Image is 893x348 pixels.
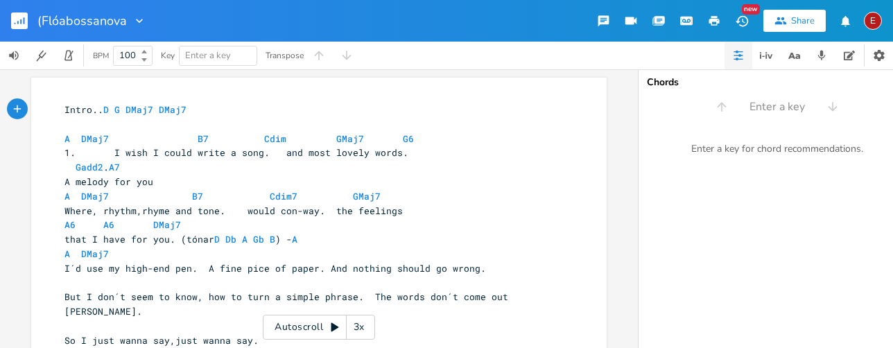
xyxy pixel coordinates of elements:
[64,132,70,145] span: A
[103,103,109,116] span: D
[64,103,187,116] span: Intro..
[64,190,70,202] span: A
[64,175,153,188] span: A melody for you
[864,5,882,37] button: E
[64,290,514,317] span: But I don´t seem to know, how to turn a simple phrase. The words don´t come out [PERSON_NAME].
[114,103,120,116] span: G
[64,161,120,173] span: .
[64,205,403,217] span: Where, rhythm,rhyme and tone. would con-way. the feelings
[198,132,209,145] span: B7
[353,190,381,202] span: GMaj7
[728,8,756,33] button: New
[64,334,259,347] span: So I just wanna say,just wanna say.
[264,132,286,145] span: Cdim
[270,190,297,202] span: Cdim7
[161,51,175,60] div: Key
[64,262,486,275] span: I´d use my high-end pen. A fine pice of paper. And nothing should go wrong.
[93,52,109,60] div: BPM
[242,233,248,245] span: A
[742,4,760,15] div: New
[266,51,304,60] div: Transpose
[864,12,882,30] div: edalparket
[763,10,826,32] button: Share
[37,15,127,27] span: (Flóabossanova
[153,218,181,231] span: DMaj7
[64,233,297,245] span: that I have for you. (tónar ) -
[64,247,70,260] span: A
[270,233,275,245] span: B
[791,15,815,27] div: Share
[81,190,109,202] span: DMaj7
[81,247,109,260] span: DMaj7
[403,132,414,145] span: G6
[192,190,203,202] span: B7
[225,233,236,245] span: Db
[749,99,805,115] span: Enter a key
[253,233,264,245] span: Gb
[292,233,297,245] span: A
[159,103,187,116] span: DMaj7
[214,233,220,245] span: D
[336,132,364,145] span: GMaj7
[125,103,153,116] span: DMaj7
[64,218,76,231] span: A6
[81,132,109,145] span: DMaj7
[347,315,372,340] div: 3x
[64,146,408,159] span: 1. I wish I could write a song. and most lovely words.
[103,218,114,231] span: A6
[185,49,231,62] span: Enter a key
[263,315,375,340] div: Autoscroll
[109,161,120,173] span: A7
[76,161,103,173] span: Gadd2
